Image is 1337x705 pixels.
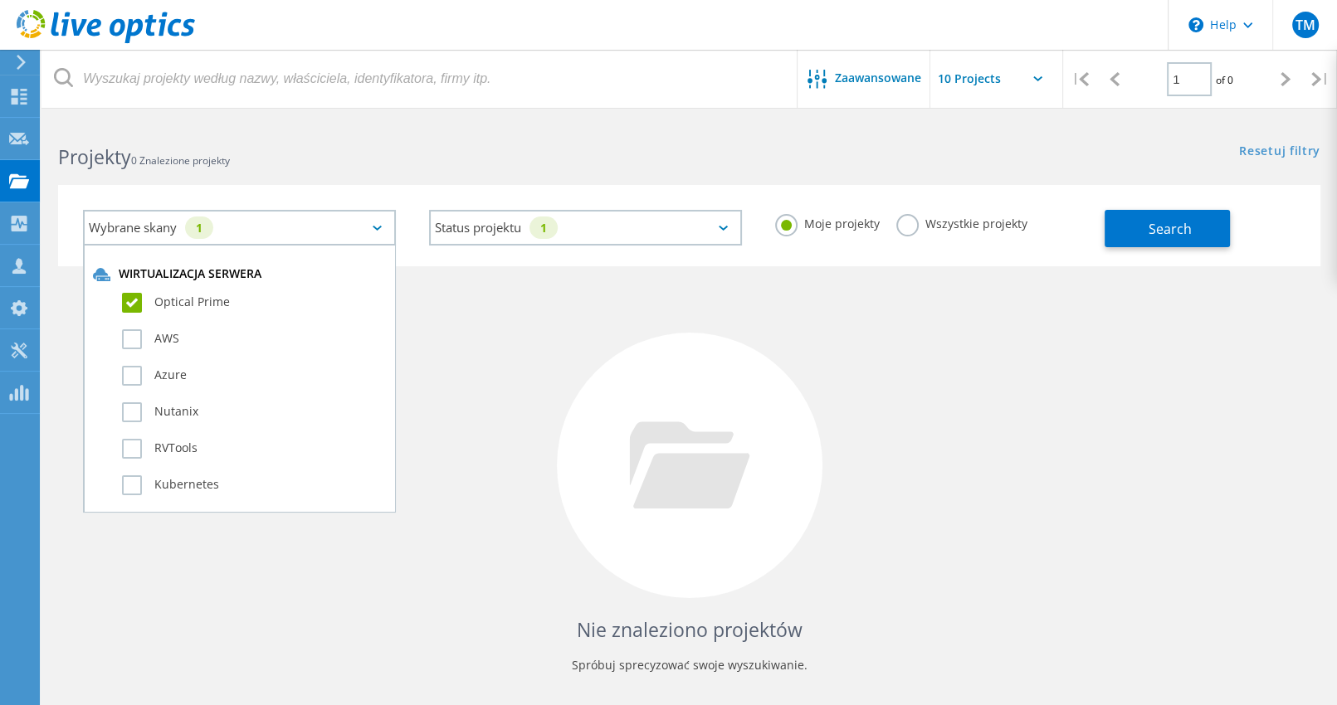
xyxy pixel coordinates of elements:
button: Search [1105,210,1230,247]
div: Wirtualizacja serwera [93,266,386,283]
span: TM [1295,18,1315,32]
div: | [1063,50,1097,109]
div: | [1303,50,1337,109]
h4: Nie znaleziono projektów [75,616,1304,644]
b: Projekty [58,143,131,170]
label: Azure [122,366,386,386]
div: Status projektu [429,210,742,246]
div: Wybrane skany [83,210,396,246]
a: Live Optics Dashboard [17,35,195,46]
label: Kubernetes [122,475,386,495]
div: 1 [185,216,213,239]
span: 0 Znalezione projekty [131,153,230,168]
label: Wszystkie projekty [896,214,1027,230]
a: Resetuj filtry [1239,145,1320,159]
p: Spróbuj sprecyzować swoje wyszukiwanie. [75,652,1304,678]
span: of 0 [1216,73,1233,87]
span: Zaawansowane [835,72,921,84]
svg: \n [1188,17,1203,32]
label: RVTools [122,439,386,459]
div: 1 [529,216,558,239]
label: Optical Prime [122,293,386,313]
span: Search [1149,220,1192,238]
label: Moje projekty [775,214,880,230]
input: Wyszukaj projekty według nazwy, właściciela, identyfikatora, firmy itp. [41,50,798,108]
label: Nutanix [122,402,386,422]
label: AWS [122,329,386,349]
